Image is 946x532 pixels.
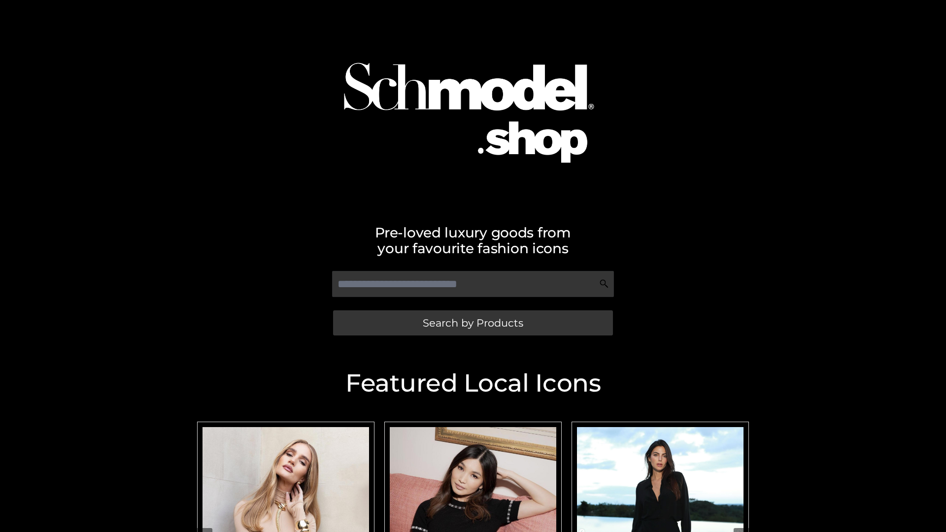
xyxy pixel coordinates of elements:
h2: Featured Local Icons​ [192,371,754,396]
span: Search by Products [423,318,523,328]
h2: Pre-loved luxury goods from your favourite fashion icons [192,225,754,256]
a: Search by Products [333,310,613,335]
img: Search Icon [599,279,609,289]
